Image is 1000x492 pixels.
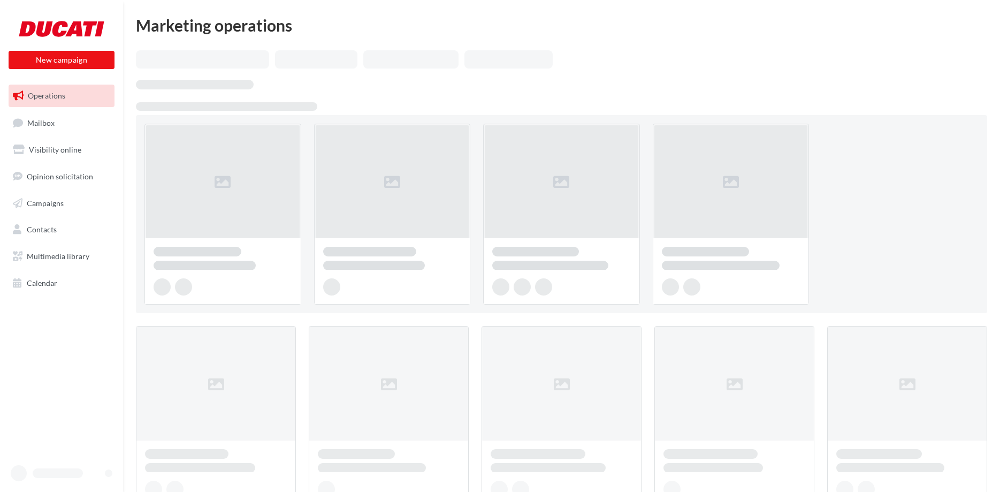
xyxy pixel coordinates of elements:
[27,172,93,181] span: Opinion solicitation
[6,245,117,268] a: Multimedia library
[27,225,57,234] span: Contacts
[27,118,55,127] span: Mailbox
[6,272,117,294] a: Calendar
[27,198,64,207] span: Campaigns
[136,17,987,33] div: Marketing operations
[6,111,117,134] a: Mailbox
[28,91,65,100] span: Operations
[6,139,117,161] a: Visibility online
[6,218,117,241] a: Contacts
[6,192,117,215] a: Campaigns
[9,51,114,69] button: New campaign
[6,85,117,107] a: Operations
[27,278,57,287] span: Calendar
[6,165,117,188] a: Opinion solicitation
[29,145,81,154] span: Visibility online
[27,252,89,261] span: Multimedia library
